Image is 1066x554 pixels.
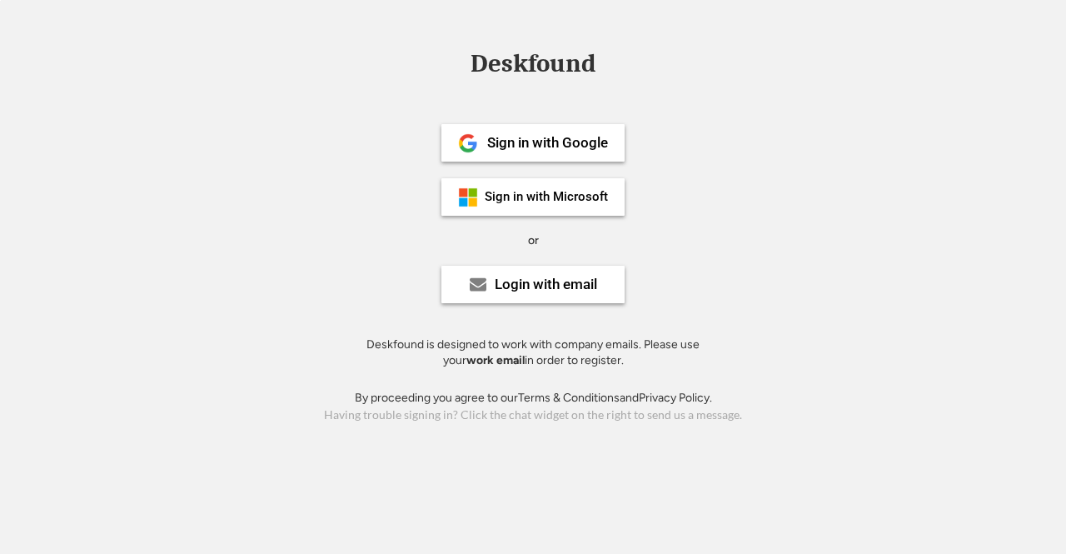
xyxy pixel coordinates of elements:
[518,391,620,405] a: Terms & Conditions
[346,337,720,369] div: Deskfound is designed to work with company emails. Please use your in order to register.
[355,390,712,407] div: By proceeding you agree to our and
[485,191,608,203] div: Sign in with Microsoft
[458,187,478,207] img: ms-symbollockup_mssymbol_19.png
[462,51,604,77] div: Deskfound
[495,277,597,292] div: Login with email
[528,232,539,249] div: or
[458,133,478,153] img: 1024px-Google__G__Logo.svg.png
[639,391,712,405] a: Privacy Policy.
[487,136,608,150] div: Sign in with Google
[466,353,525,367] strong: work email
